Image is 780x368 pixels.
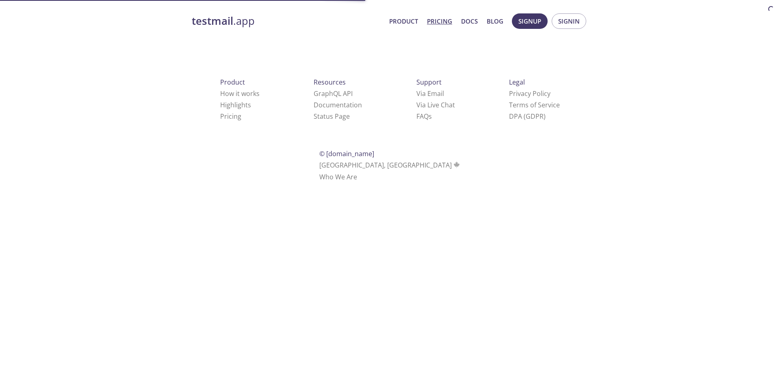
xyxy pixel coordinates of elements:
span: Support [416,78,442,87]
button: Signin [552,13,586,29]
span: Legal [509,78,525,87]
span: Signup [518,16,541,26]
a: Product [389,16,418,26]
span: s [429,112,432,121]
a: Who We Are [319,172,357,181]
a: Privacy Policy [509,89,550,98]
a: DPA (GDPR) [509,112,546,121]
button: Signup [512,13,548,29]
a: Highlights [220,100,251,109]
a: How it works [220,89,260,98]
a: Documentation [314,100,362,109]
a: GraphQL API [314,89,353,98]
a: Docs [461,16,478,26]
span: Signin [558,16,580,26]
a: Pricing [220,112,241,121]
span: © [DOMAIN_NAME] [319,149,374,158]
a: Via Live Chat [416,100,455,109]
a: testmail.app [192,14,383,28]
strong: testmail [192,14,233,28]
a: Status Page [314,112,350,121]
a: FAQ [416,112,432,121]
span: [GEOGRAPHIC_DATA], [GEOGRAPHIC_DATA] [319,161,461,170]
a: Blog [487,16,503,26]
span: Product [220,78,245,87]
a: Via Email [416,89,444,98]
span: Resources [314,78,346,87]
a: Pricing [427,16,452,26]
a: Terms of Service [509,100,560,109]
